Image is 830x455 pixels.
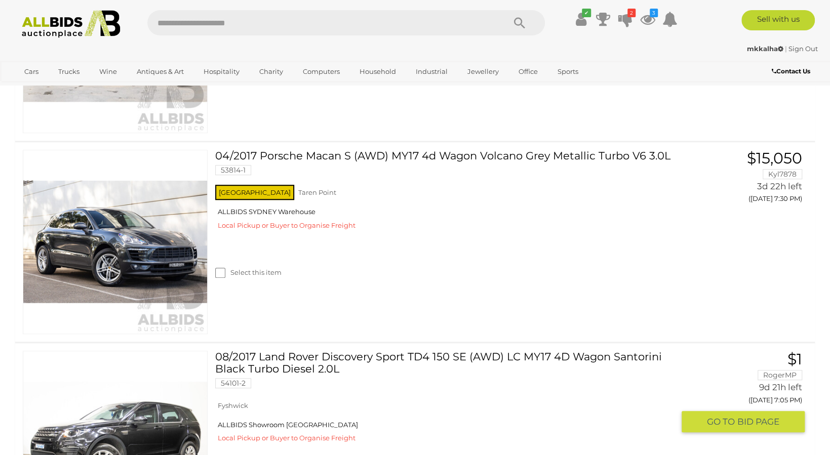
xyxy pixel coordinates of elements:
[197,63,246,80] a: Hospitality
[223,150,674,183] a: 04/2017 Porsche Macan S (AWD) MY17 4d Wagon Volcano Grey Metallic Turbo V6 3.0L 53814-1
[130,63,190,80] a: Antiques & Art
[707,416,737,428] span: GO TO
[737,416,779,428] span: BID PAGE
[682,411,805,433] button: GO TOBID PAGE
[771,67,810,75] b: Contact Us
[296,63,346,80] a: Computers
[52,63,86,80] a: Trucks
[627,9,636,17] i: 2
[582,9,591,17] i: ✔
[618,10,633,28] a: 2
[215,432,674,444] div: Local Pickup or Buyer to Organise Freight
[18,63,45,80] a: Cars
[93,63,124,80] a: Wine
[18,80,103,97] a: [GEOGRAPHIC_DATA]
[788,45,818,53] a: Sign Out
[747,45,785,53] a: mkkalha
[771,66,812,77] a: Contact Us
[16,10,126,38] img: Allbids.com.au
[215,268,282,277] label: Select this item
[461,63,505,80] a: Jewellery
[23,150,207,334] img: 53814-1a_ex.jpg
[650,9,658,17] i: 3
[689,150,805,209] a: $15,050 Kyl7878 3d 22h left ([DATE] 7:30 PM)
[253,63,290,80] a: Charity
[494,10,545,35] button: Search
[573,10,588,28] a: ✔
[223,351,674,395] a: 08/2017 Land Rover Discovery Sport TD4 150 SE (AWD) LC MY17 4D Wagon Santorini Black Turbo Diesel...
[747,149,802,168] span: $15,050
[689,351,805,433] a: $1 RogerMP 9d 21h left ([DATE] 7:05 PM) GO TOBID PAGE
[747,45,783,53] strong: mkkalha
[512,63,544,80] a: Office
[741,10,815,30] a: Sell with us
[785,45,787,53] span: |
[551,63,585,80] a: Sports
[353,63,403,80] a: Household
[787,350,802,368] span: $1
[409,63,454,80] a: Industrial
[640,10,655,28] a: 3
